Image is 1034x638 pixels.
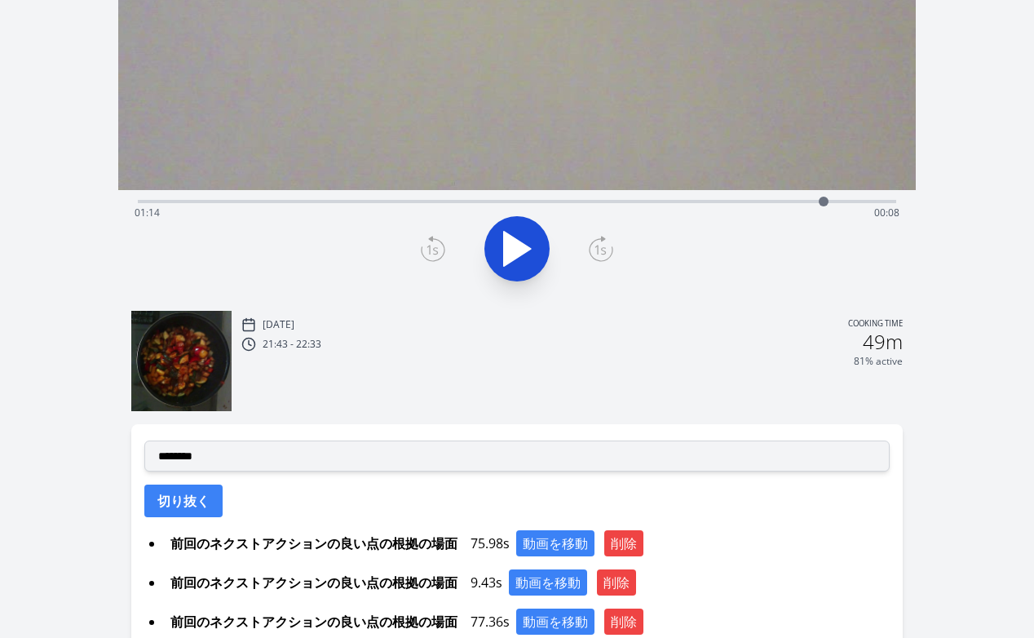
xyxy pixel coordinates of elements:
h2: 49m [863,332,903,352]
div: 77.36s [164,609,890,635]
button: 削除 [604,609,643,635]
button: 動画を移動 [516,530,594,556]
button: 動画を移動 [516,609,594,635]
img: 250919124439_thumb.jpeg [131,311,232,411]
div: 75.98s [164,530,890,556]
span: 00:08 [874,206,899,219]
button: 削除 [604,530,643,556]
div: 9.43s [164,569,890,596]
button: 削除 [597,569,636,596]
span: 前回のネクストアクションの良い点の根拠の場面 [164,569,464,596]
span: 前回のネクストアクションの良い点の根拠の場面 [164,609,464,635]
span: 前回のネクストアクションの良い点の根拠の場面 [164,530,464,556]
button: 動画を移動 [509,569,587,596]
span: 01:14 [135,206,160,219]
p: 21:43 - 22:33 [263,338,321,351]
p: [DATE] [263,318,294,331]
button: 切り抜く [144,485,223,517]
p: Cooking time [848,317,903,332]
p: 81% active [854,355,903,368]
